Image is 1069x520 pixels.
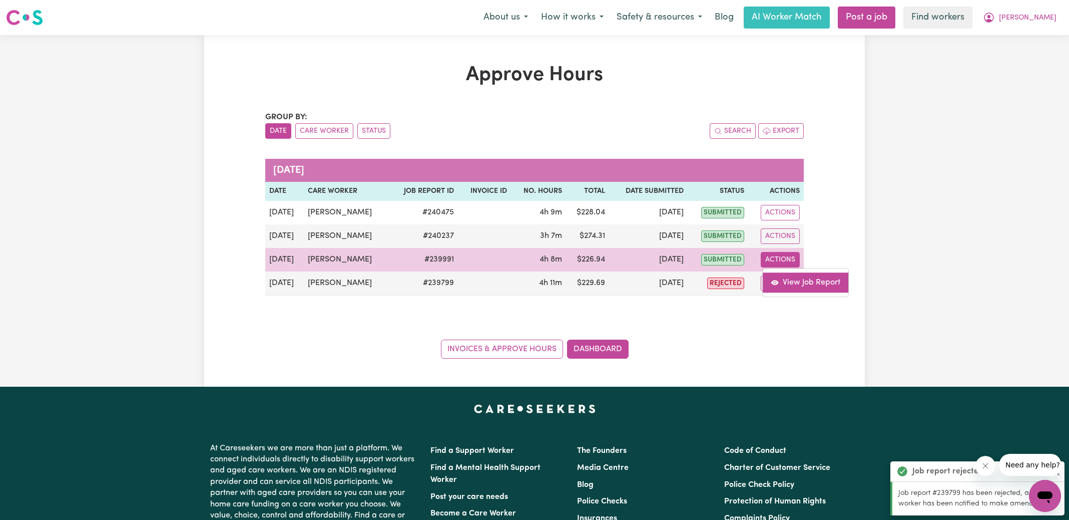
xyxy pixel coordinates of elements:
[912,465,983,477] strong: Job report rejected
[701,230,744,242] span: submitted
[304,248,389,272] td: [PERSON_NAME]
[744,7,830,29] a: AI Worker Match
[389,201,458,224] td: # 240475
[577,447,627,455] a: The Founders
[762,268,849,297] div: Actions
[304,201,389,224] td: [PERSON_NAME]
[724,447,786,455] a: Code of Conduct
[577,497,627,505] a: Police Checks
[701,254,744,266] span: submitted
[609,272,687,296] td: [DATE]
[609,224,687,248] td: [DATE]
[389,248,458,272] td: # 239991
[763,273,848,293] a: View job report 239991
[758,123,804,139] button: Export
[566,272,610,296] td: $ 229.69
[903,7,972,29] a: Find workers
[999,13,1056,24] span: [PERSON_NAME]
[304,182,389,201] th: Care worker
[707,278,744,289] span: rejected
[430,447,514,455] a: Find a Support Worker
[609,248,687,272] td: [DATE]
[1029,480,1061,512] iframe: Button to launch messaging window
[724,497,826,505] a: Protection of Human Rights
[389,272,458,296] td: # 239799
[999,454,1061,476] iframe: Message from company
[430,464,541,484] a: Find a Mental Health Support Worker
[474,405,596,413] a: Careseekers home page
[540,255,562,264] span: 4 hours 8 minutes
[357,123,390,139] button: sort invoices by paid status
[430,509,516,517] a: Become a Care Worker
[540,232,562,240] span: 3 hours 7 minutes
[265,113,307,121] span: Group by:
[975,456,995,476] iframe: Close message
[539,279,562,287] span: 4 hours 11 minutes
[295,123,353,139] button: sort invoices by care worker
[609,182,687,201] th: Date Submitted
[609,201,687,224] td: [DATE]
[577,481,594,489] a: Blog
[748,182,804,201] th: Actions
[441,340,563,359] a: Invoices & Approve Hours
[389,224,458,248] td: # 240237
[761,276,800,291] button: Actions
[458,182,510,201] th: Invoice ID
[724,481,794,489] a: Police Check Policy
[761,228,800,244] button: Actions
[304,272,389,296] td: [PERSON_NAME]
[838,7,895,29] a: Post a job
[265,224,304,248] td: [DATE]
[265,248,304,272] td: [DATE]
[265,182,304,201] th: Date
[540,208,562,216] span: 4 hours 9 minutes
[566,248,610,272] td: $ 226.94
[430,493,508,501] a: Post your care needs
[710,123,756,139] button: Search
[701,207,744,218] span: submitted
[724,464,830,472] a: Charter of Customer Service
[976,7,1063,28] button: My Account
[566,224,610,248] td: $ 274.31
[709,7,740,29] a: Blog
[898,488,1058,509] p: Job report #239799 has been rejected, and your worker has been notified to make amends.
[511,182,566,201] th: No. Hours
[477,7,534,28] button: About us
[610,7,709,28] button: Safety & resources
[567,340,629,359] a: Dashboard
[265,201,304,224] td: [DATE]
[6,9,43,27] img: Careseekers logo
[265,272,304,296] td: [DATE]
[577,464,629,472] a: Media Centre
[265,159,804,182] caption: [DATE]
[6,6,43,29] a: Careseekers logo
[265,123,291,139] button: sort invoices by date
[304,224,389,248] td: [PERSON_NAME]
[688,182,748,201] th: Status
[761,252,800,268] button: Actions
[566,182,610,201] th: Total
[389,182,458,201] th: Job Report ID
[566,201,610,224] td: $ 228.04
[534,7,610,28] button: How it works
[265,63,804,87] h1: Approve Hours
[761,205,800,220] button: Actions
